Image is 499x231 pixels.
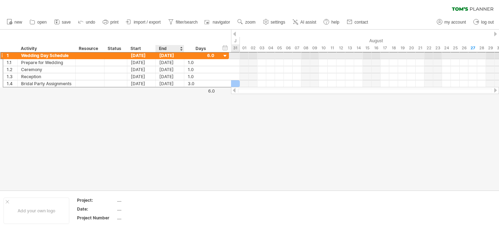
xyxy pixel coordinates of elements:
[337,44,345,52] div: Tuesday, 12 August 2025
[257,44,266,52] div: Sunday, 3 August 2025
[77,215,116,221] div: Project Number
[203,18,232,27] a: navigator
[176,20,198,25] span: filter/search
[433,44,442,52] div: Saturday, 23 August 2025
[284,44,293,52] div: Wednesday, 6 August 2025
[7,80,17,87] div: 1.4
[468,44,477,52] div: Wednesday, 27 August 2025
[261,18,287,27] a: settings
[249,44,257,52] div: Saturday, 2 August 2025
[345,44,354,52] div: Wednesday, 13 August 2025
[213,20,230,25] span: navigator
[7,73,17,80] div: 1.3
[62,20,71,25] span: save
[477,44,486,52] div: Thursday, 28 August 2025
[52,18,73,27] a: save
[451,44,460,52] div: Monday, 25 August 2025
[21,52,72,59] div: Wedding Day Schedule
[442,44,451,52] div: Sunday, 24 August 2025
[266,44,275,52] div: Monday, 4 August 2025
[166,18,200,27] a: filter/search
[345,18,370,27] a: contact
[271,20,285,25] span: settings
[322,18,341,27] a: help
[79,45,100,52] div: Resource
[159,45,180,52] div: End
[117,206,176,212] div: ....
[291,18,318,27] a: AI assist
[5,18,24,27] a: new
[7,66,17,73] div: 1.2
[156,52,184,59] div: [DATE]
[275,44,284,52] div: Tuesday, 5 August 2025
[240,44,249,52] div: Friday, 1 August 2025
[354,20,368,25] span: contact
[14,20,22,25] span: new
[127,73,156,80] div: [DATE]
[130,45,152,52] div: Start
[188,80,214,87] div: 3.0
[101,18,121,27] a: print
[127,52,156,59] div: [DATE]
[245,20,255,25] span: zoom
[127,66,156,73] div: [DATE]
[76,18,97,27] a: undo
[481,20,494,25] span: log out
[310,44,319,52] div: Saturday, 9 August 2025
[184,45,217,52] div: Days
[389,44,398,52] div: Monday, 18 August 2025
[21,73,72,80] div: Reception
[7,52,17,59] div: 1
[37,20,47,25] span: open
[293,44,301,52] div: Thursday, 7 August 2025
[236,18,257,27] a: zoom
[380,44,389,52] div: Sunday, 17 August 2025
[328,44,337,52] div: Monday, 11 August 2025
[156,73,184,80] div: [DATE]
[4,198,69,224] div: Add your own logo
[108,45,123,52] div: Status
[117,197,176,203] div: ....
[424,44,433,52] div: Friday, 22 August 2025
[127,59,156,66] div: [DATE]
[134,20,161,25] span: import / export
[300,20,316,25] span: AI assist
[398,44,407,52] div: Tuesday, 19 August 2025
[21,80,72,87] div: Bridal Party Assignments
[460,44,468,52] div: Tuesday, 26 August 2025
[127,80,156,87] div: [DATE]
[472,18,496,27] a: log out
[124,18,163,27] a: import / export
[156,80,184,87] div: [DATE]
[28,18,49,27] a: open
[21,66,72,73] div: Ceremony
[231,44,240,52] div: Thursday, 31 July 2025
[188,73,214,80] div: 1.0
[372,44,380,52] div: Saturday, 16 August 2025
[363,44,372,52] div: Friday, 15 August 2025
[77,206,116,212] div: Date:
[86,20,95,25] span: undo
[407,44,416,52] div: Wednesday, 20 August 2025
[486,44,495,52] div: Friday, 29 August 2025
[7,59,17,66] div: 1.1
[77,197,116,203] div: Project:
[444,20,466,25] span: my account
[185,88,215,94] div: 6.0
[231,37,240,44] div: July 2025
[156,59,184,66] div: [DATE]
[354,44,363,52] div: Thursday, 14 August 2025
[188,59,214,66] div: 1.0
[416,44,424,52] div: Thursday, 21 August 2025
[301,44,310,52] div: Friday, 8 August 2025
[117,215,176,221] div: ....
[21,45,71,52] div: Activity
[110,20,119,25] span: print
[331,20,339,25] span: help
[435,18,468,27] a: my account
[188,66,214,73] div: 1.0
[21,59,72,66] div: Prepare for Wedding
[156,66,184,73] div: [DATE]
[319,44,328,52] div: Sunday, 10 August 2025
